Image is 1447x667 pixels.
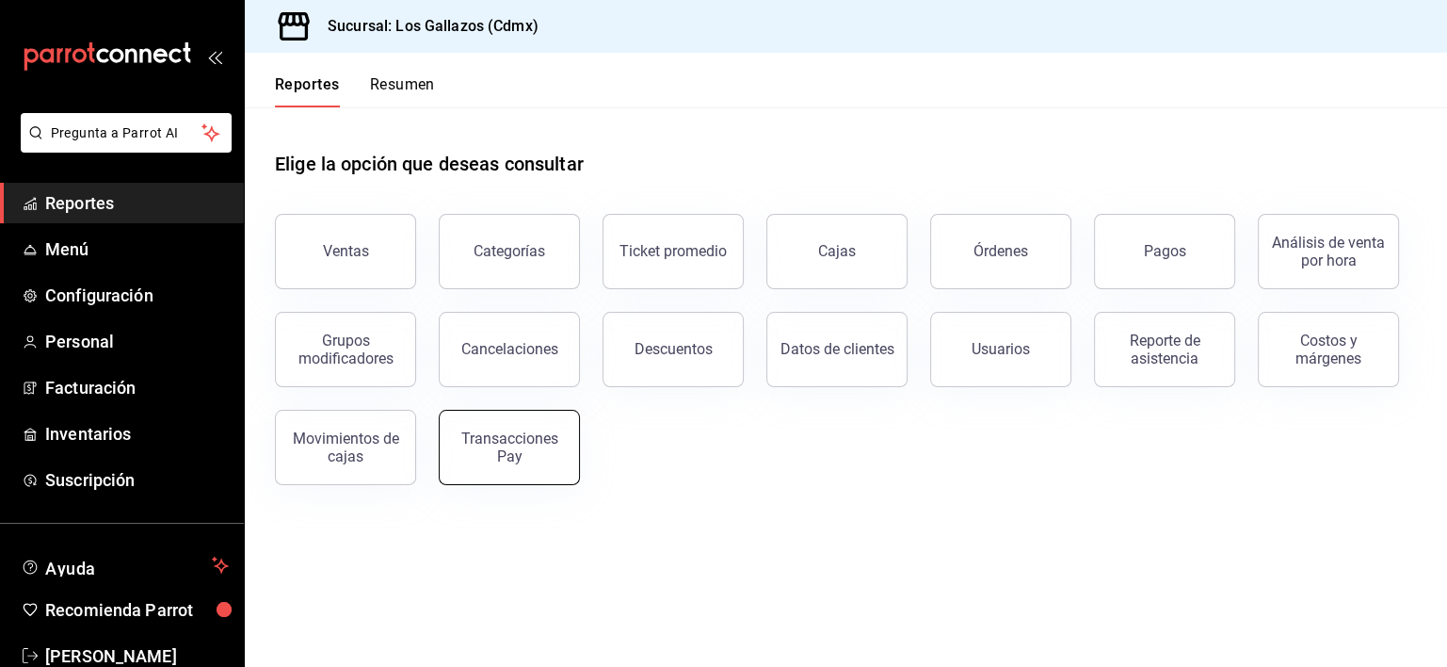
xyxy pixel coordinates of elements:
[1144,242,1186,260] div: Pagos
[45,283,229,308] span: Configuración
[287,332,404,367] div: Grupos modificadores
[45,597,229,623] span: Recomienda Parrot
[275,75,435,107] div: navigation tabs
[207,49,222,64] button: open_drawer_menu
[45,190,229,216] span: Reportes
[313,15,539,38] h3: Sucursal: Los Gallazos (Cdmx)
[439,214,580,289] button: Categorías
[603,312,744,387] button: Descuentos
[1270,234,1387,269] div: Análisis de venta por hora
[1106,332,1223,367] div: Reporte de asistencia
[780,340,894,358] div: Datos de clientes
[451,430,568,465] div: Transacciones Pay
[603,214,744,289] button: Ticket promedio
[619,242,727,260] div: Ticket promedio
[1094,214,1235,289] button: Pagos
[51,123,202,143] span: Pregunta a Parrot AI
[275,150,584,178] h1: Elige la opción que deseas consultar
[275,312,416,387] button: Grupos modificadores
[1270,332,1387,367] div: Costos y márgenes
[766,312,908,387] button: Datos de clientes
[45,421,229,447] span: Inventarios
[1258,214,1399,289] button: Análisis de venta por hora
[45,375,229,400] span: Facturación
[370,75,435,107] button: Resumen
[275,214,416,289] button: Ventas
[930,312,1071,387] button: Usuarios
[13,137,232,156] a: Pregunta a Parrot AI
[972,340,1030,358] div: Usuarios
[461,340,558,358] div: Cancelaciones
[287,430,404,465] div: Movimientos de cajas
[275,75,340,107] button: Reportes
[474,242,545,260] div: Categorías
[21,113,232,153] button: Pregunta a Parrot AI
[275,410,416,485] button: Movimientos de cajas
[45,554,204,577] span: Ayuda
[1258,312,1399,387] button: Costos y márgenes
[45,236,229,262] span: Menú
[45,467,229,493] span: Suscripción
[973,242,1028,260] div: Órdenes
[45,329,229,354] span: Personal
[818,240,857,263] div: Cajas
[439,312,580,387] button: Cancelaciones
[635,340,713,358] div: Descuentos
[439,410,580,485] button: Transacciones Pay
[323,242,369,260] div: Ventas
[930,214,1071,289] button: Órdenes
[766,214,908,289] a: Cajas
[1094,312,1235,387] button: Reporte de asistencia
